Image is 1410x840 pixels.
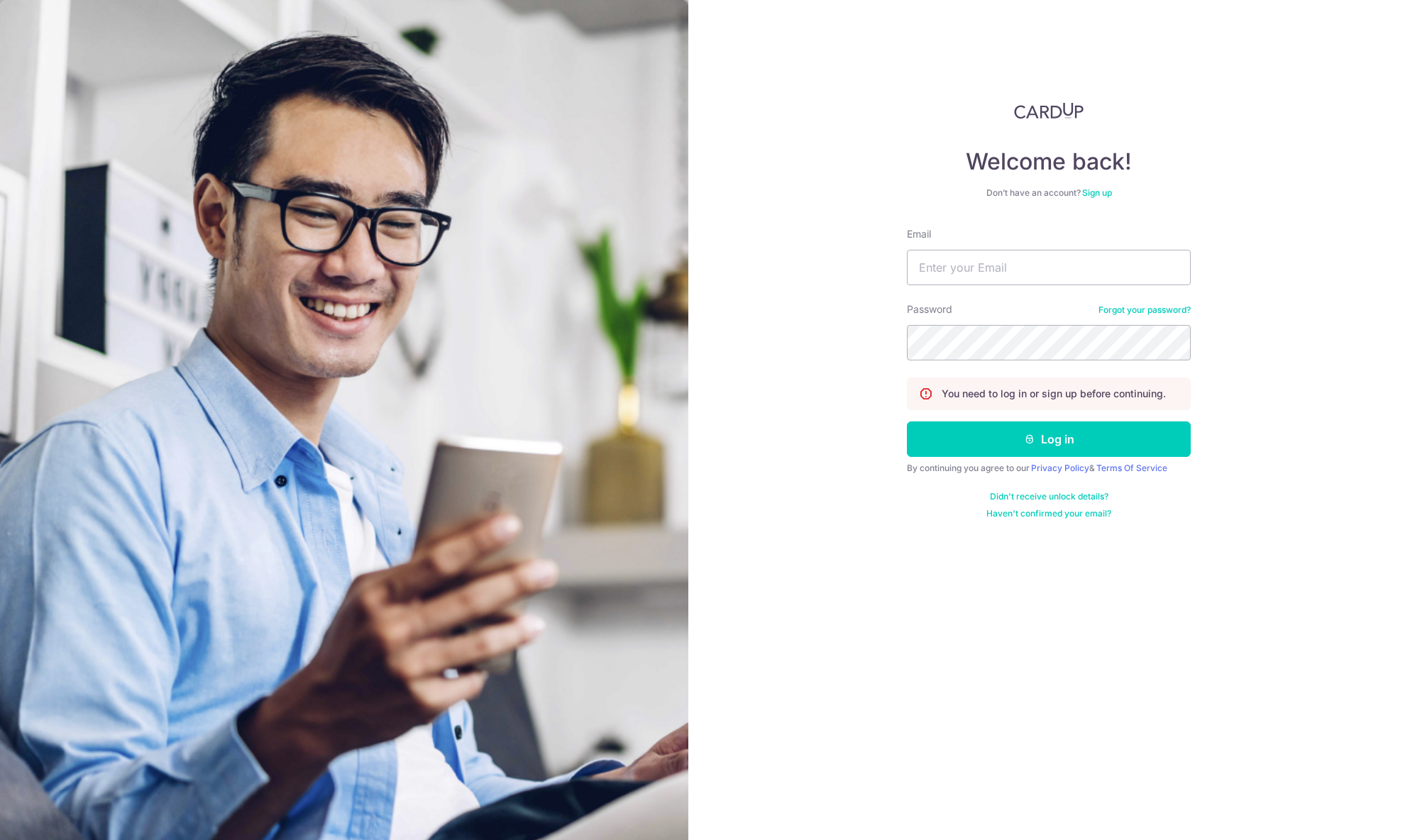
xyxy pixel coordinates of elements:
[1014,102,1084,119] img: CardUp Logo
[907,227,931,241] label: Email
[990,491,1108,502] a: Didn't receive unlock details?
[907,463,1191,474] div: By continuing you agree to our &
[1031,463,1089,473] a: Privacy Policy
[1082,187,1112,198] a: Sign up
[1098,304,1191,316] a: Forgot your password?
[942,387,1166,401] p: You need to log in or sign up before continuing.
[986,508,1111,519] a: Haven't confirmed your email?
[907,148,1191,176] h4: Welcome back!
[907,421,1191,457] button: Log in
[907,302,952,316] label: Password
[907,250,1191,285] input: Enter your Email
[907,187,1191,199] div: Don’t have an account?
[1096,463,1167,473] a: Terms Of Service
